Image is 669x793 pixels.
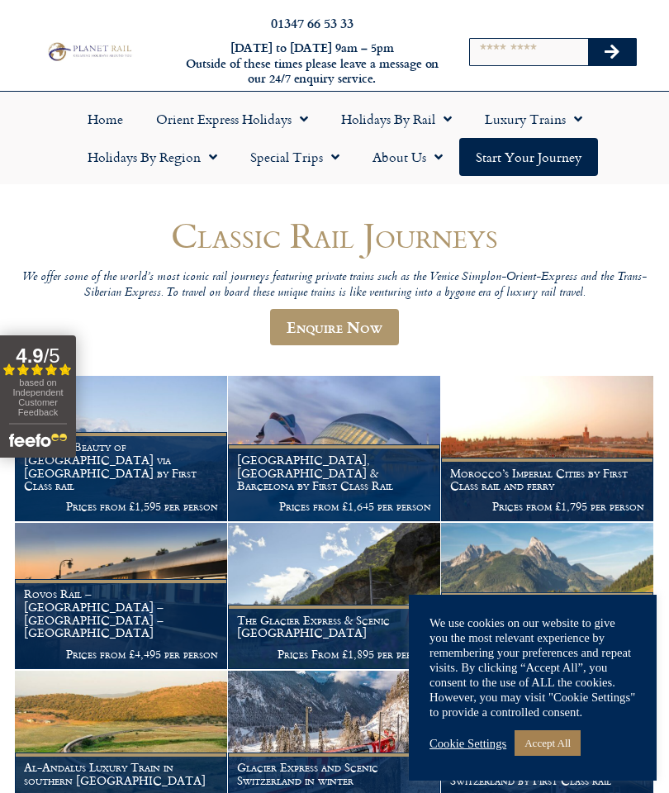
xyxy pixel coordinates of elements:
h1: Rovos Rail – [GEOGRAPHIC_DATA] – [GEOGRAPHIC_DATA] – [GEOGRAPHIC_DATA] [24,587,218,639]
a: Special Trips [234,138,356,176]
a: [GEOGRAPHIC_DATA], [GEOGRAPHIC_DATA] & the Golden Pass by First Class rail Prices From £1,495 per... [441,523,654,669]
a: Holidays by Rail [325,100,468,138]
p: Prices from £1,645 per person [237,500,431,513]
p: Prices From £1,895 per person [237,648,431,661]
a: [GEOGRAPHIC_DATA], [GEOGRAPHIC_DATA] & Barcelona by First Class Rail Prices from £1,645 per person [228,376,441,522]
h1: Glacier Express and Scenic Switzerland in winter [237,761,431,787]
a: Rovos Rail – [GEOGRAPHIC_DATA] – [GEOGRAPHIC_DATA] – [GEOGRAPHIC_DATA] Prices from £4,495 per person [15,523,228,669]
img: Pride Of Africa Train Holiday [15,523,227,668]
a: Morocco’s Imperial Cities by First Class rail and ferry Prices from £1,795 per person [441,376,654,522]
p: Prices from £1,795 per person [450,500,644,513]
a: Orient Express Holidays [140,100,325,138]
a: Accept All [515,730,581,756]
a: Luxury Trains [468,100,599,138]
h1: The Glacier Express & Scenic [GEOGRAPHIC_DATA] [237,614,431,640]
a: 01347 66 53 33 [271,13,353,32]
a: The Glacier Express & Scenic [GEOGRAPHIC_DATA] Prices From £1,895 per person [228,523,441,669]
p: We offer some of the world’s most iconic rail journeys featuring private trains such as the Venic... [15,270,654,301]
a: About Us [356,138,459,176]
h6: [DATE] to [DATE] 9am – 5pm Outside of these times please leave a message on our 24/7 enquiry serv... [183,40,442,87]
button: Search [588,39,636,65]
img: Planet Rail Train Holidays Logo [45,40,134,63]
h1: Classic Rail Journeys [15,216,654,254]
a: Home [71,100,140,138]
div: We use cookies on our website to give you the most relevant experience by remembering your prefer... [429,615,636,719]
a: Charm & Beauty of [GEOGRAPHIC_DATA] via [GEOGRAPHIC_DATA] by First Class rail Prices from £1,595 ... [15,376,228,522]
h1: Luxury Glacier Express and Scenic Switzerland by First Class rail [450,761,644,787]
nav: Menu [8,100,661,176]
a: Enquire Now [270,309,399,345]
h1: Charm & Beauty of [GEOGRAPHIC_DATA] via [GEOGRAPHIC_DATA] by First Class rail [24,440,218,492]
h1: [GEOGRAPHIC_DATA], [GEOGRAPHIC_DATA] & Barcelona by First Class Rail [237,453,431,492]
p: Prices from £1,595 per person [24,500,218,513]
a: Holidays by Region [71,138,234,176]
h1: Morocco’s Imperial Cities by First Class rail and ferry [450,467,644,493]
p: Prices from £4,495 per person [24,648,218,661]
h1: Al-Andalus Luxury Train in southern [GEOGRAPHIC_DATA] [24,761,218,787]
a: Cookie Settings [429,736,506,751]
a: Start your Journey [459,138,598,176]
